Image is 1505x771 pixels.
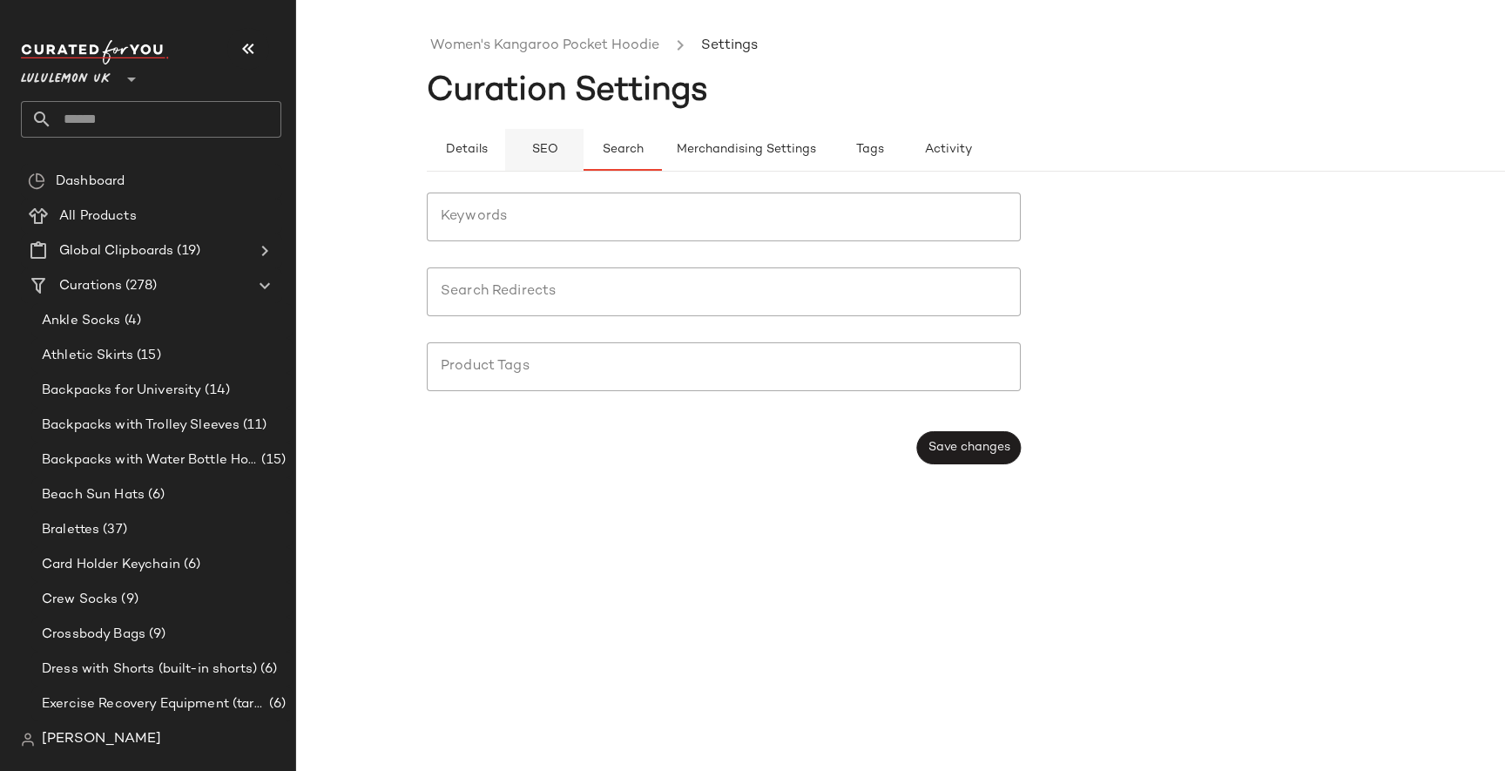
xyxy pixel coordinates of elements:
[42,729,161,750] span: [PERSON_NAME]
[42,520,99,540] span: Bralettes
[427,74,708,109] span: Curation Settings
[698,35,761,57] li: Settings
[42,311,121,331] span: Ankle Socks
[42,485,145,505] span: Beach Sun Hats
[99,520,127,540] span: (37)
[42,416,240,436] span: Backpacks with Trolley Sleeves
[240,416,267,436] span: (11)
[145,625,165,645] span: (9)
[42,555,180,575] span: Card Holder Keychain
[59,241,173,261] span: Global Clipboards
[430,35,659,57] a: Women's Kangaroo Pocket Hoodie​
[28,172,45,190] img: svg%3e
[676,143,816,157] span: Merchandising Settings
[201,381,230,401] span: (14)
[42,450,258,470] span: Backpacks with Water Bottle Holder
[121,311,141,331] span: (4)
[180,555,200,575] span: (6)
[257,659,277,680] span: (6)
[266,694,286,714] span: (6)
[602,143,644,157] span: Search
[928,441,1010,455] span: Save changes
[21,59,111,91] span: Lululemon UK
[42,381,201,401] span: Backpacks for University
[59,206,137,227] span: All Products
[21,40,169,64] img: cfy_white_logo.C9jOOHJF.svg
[42,346,133,366] span: Athletic Skirts
[258,450,286,470] span: (15)
[173,241,200,261] span: (19)
[59,276,122,296] span: Curations
[42,590,118,610] span: Crew Socks
[917,431,1021,464] button: Save changes
[118,590,138,610] span: (9)
[924,143,972,157] span: Activity
[530,143,557,157] span: SEO
[133,346,161,366] span: (15)
[122,276,157,296] span: (278)
[444,143,487,157] span: Details
[56,172,125,192] span: Dashboard
[42,694,266,714] span: Exercise Recovery Equipment (target mobility + muscle recovery equipment)
[855,143,884,157] span: Tags
[21,733,35,747] img: svg%3e
[42,659,257,680] span: Dress with Shorts (built-in shorts)
[145,485,165,505] span: (6)
[42,625,145,645] span: Crossbody Bags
